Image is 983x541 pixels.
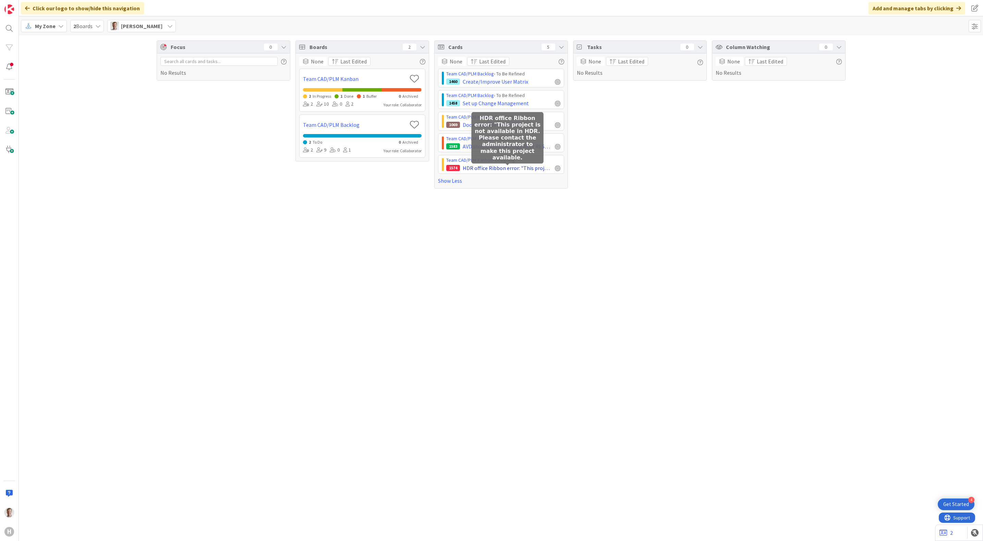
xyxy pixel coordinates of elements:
[345,100,353,108] div: 2
[588,57,601,65] span: None
[446,143,460,149] div: 1583
[577,57,703,77] div: No Results
[344,94,353,99] span: Done
[35,22,56,30] span: My Zone
[316,100,329,108] div: 10
[745,57,787,66] button: Last Edited
[446,122,460,128] div: 1069
[340,57,367,65] span: Last Edited
[73,23,76,29] b: 2
[446,92,560,99] div: › To Be Refined
[402,94,418,99] span: Archived
[110,22,119,30] img: BO
[311,57,324,65] span: None
[303,146,313,154] div: 2
[384,102,422,108] div: Your role: Collaborator
[463,164,552,172] span: HDR office Ribbon error: "This project is not available in HDR. Please contact the administrator ...
[463,99,529,107] span: Set up Change Management
[479,57,506,65] span: Last Edited
[446,113,560,121] div: › Developing
[446,70,560,77] div: › To Be Refined
[446,92,494,98] a: Team CAD/PLM Backlog
[309,140,311,145] span: 2
[680,44,694,50] div: 0
[264,44,278,50] div: 0
[467,57,509,66] button: Last Edited
[363,94,365,99] span: 1
[463,121,519,129] span: Docworker for Windchill
[716,57,842,77] div: No Results
[171,43,258,51] span: Focus
[316,146,326,154] div: 9
[4,527,14,537] div: H
[121,22,162,30] span: [PERSON_NAME]
[757,57,783,65] span: Last Edited
[4,508,14,517] img: BO
[968,497,974,503] div: 4
[819,44,833,50] div: 0
[310,43,399,51] span: Boards
[869,2,965,14] div: Add and manage tabs by clicking
[399,94,401,99] span: 0
[446,79,460,85] div: 1460
[330,146,340,154] div: 0
[446,100,460,106] div: 1458
[726,43,816,51] span: Column Watching
[4,4,14,14] img: Visit kanbanzone.com
[587,43,677,51] span: Tasks
[542,44,555,50] div: 5
[313,94,331,99] span: In Progress
[399,140,401,145] span: 0
[446,157,560,164] div: › Designing
[340,94,342,99] span: 1
[332,100,342,108] div: 0
[21,2,144,14] div: Click our logo to show/hide this navigation
[313,140,322,145] span: To Do
[303,121,407,129] a: Team CAD/PLM Backlog
[618,57,644,65] span: Last Edited
[366,94,377,99] span: Buffer
[14,1,31,9] span: Support
[448,43,538,51] span: Cards
[446,71,494,77] a: Team CAD/PLM Backlog
[343,146,351,154] div: 1
[939,529,953,537] a: 2
[450,57,462,65] span: None
[303,100,313,108] div: 2
[938,498,974,510] div: Open Get Started checklist, remaining modules: 4
[403,44,416,50] div: 2
[474,115,541,161] h5: HDR office Ribbon error: "This project is not available in HDR. Please contact the administrator ...
[727,57,740,65] span: None
[384,148,422,154] div: Your role: Collaborator
[446,135,560,142] div: › Waiting
[446,135,493,142] a: Team CAD/PLM Kanban
[463,77,528,86] span: Create/Improve User Matrix
[463,142,552,151] span: AVD should keep settings after RESTART
[160,57,278,66] input: Search all cards and tasks...
[438,177,564,185] a: Show Less
[328,57,371,66] button: Last Edited
[943,501,969,508] div: Get Started
[446,157,493,163] a: Team CAD/PLM Kanban
[402,140,418,145] span: Archived
[303,75,407,83] a: Team CAD/PLM Kanban
[446,165,460,171] div: 1574
[446,114,493,120] a: Team CAD/PLM Kanban
[73,22,93,30] span: Boards
[160,57,287,77] div: No Results
[606,57,648,66] button: Last Edited
[309,94,311,99] span: 2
